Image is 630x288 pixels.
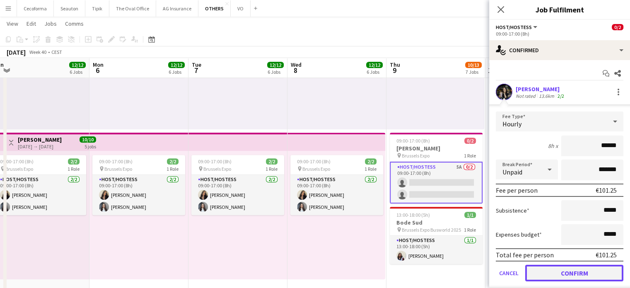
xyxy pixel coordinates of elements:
[402,152,430,159] span: Brussels Expo
[191,175,284,215] app-card-role: Host/Hostess2/209:00-17:00 (8h)[PERSON_NAME][PERSON_NAME]
[192,61,201,68] span: Tue
[92,155,185,215] app-job-card: 09:00-17:00 (8h)2/2 Brussels Expo1 RoleHost/Hostess2/209:00-17:00 (8h)[PERSON_NAME][PERSON_NAME]
[390,61,400,68] span: Thu
[389,65,400,75] span: 9
[537,93,556,99] div: 13.6km
[18,143,62,150] div: [DATE] → [DATE]
[390,133,483,203] app-job-card: 09:00-17:00 (8h)0/2[PERSON_NAME] Brussels Expo1 RoleHost/Hostess5A0/209:00-17:00 (8h)
[54,0,85,17] button: Seauton
[266,158,278,165] span: 2/2
[496,265,522,281] button: Cancel
[198,0,231,17] button: OTHERS
[65,20,84,27] span: Comms
[70,69,85,75] div: 6 Jobs
[465,62,482,68] span: 10/13
[167,158,179,165] span: 2/2
[516,85,566,93] div: [PERSON_NAME]
[18,136,62,143] h3: [PERSON_NAME]
[85,0,109,17] button: Tipik
[489,61,495,68] span: Fri
[84,143,96,150] div: 5 jobs
[23,18,39,29] a: Edit
[367,69,382,75] div: 6 Jobs
[191,155,284,215] app-job-card: 09:00-17:00 (8h)2/2 Brussels Expo1 RoleHost/Hostess2/209:00-17:00 (8h)[PERSON_NAME][PERSON_NAME]
[290,155,383,215] app-job-card: 09:00-17:00 (8h)2/2 Brussels Expo1 RoleHost/Hostess2/209:00-17:00 (8h)[PERSON_NAME][PERSON_NAME]
[167,166,179,172] span: 1 Role
[51,49,62,55] div: CEST
[396,212,430,218] span: 13:00-18:00 (5h)
[68,166,80,172] span: 1 Role
[464,152,476,159] span: 1 Role
[496,24,532,30] span: Host/Hostess
[290,65,302,75] span: 8
[7,20,18,27] span: View
[267,62,284,68] span: 12/12
[198,158,232,165] span: 09:00-17:00 (8h)
[390,145,483,152] h3: [PERSON_NAME]
[168,62,185,68] span: 12/12
[365,158,377,165] span: 2/2
[169,69,184,75] div: 6 Jobs
[203,166,231,172] span: Brussels Expo
[496,31,623,37] div: 09:00-17:00 (8h)
[390,162,483,203] app-card-role: Host/Hostess5A0/209:00-17:00 (8h)
[502,120,521,128] span: Hourly
[99,158,133,165] span: 09:00-17:00 (8h)
[92,65,104,75] span: 6
[496,24,538,30] button: Host/Hostess
[612,24,623,30] span: 0/2
[525,265,623,281] button: Confirm
[464,212,476,218] span: 1/1
[596,251,617,259] div: €101.25
[5,166,33,172] span: Brussels Expo
[109,0,156,17] button: The Oval Office
[62,18,87,29] a: Comms
[290,175,383,215] app-card-role: Host/Hostess2/209:00-17:00 (8h)[PERSON_NAME][PERSON_NAME]
[297,158,331,165] span: 09:00-17:00 (8h)
[402,227,461,233] span: Brussels Expo Busworld 2025
[488,65,495,75] span: 10
[464,138,476,144] span: 0/2
[596,186,617,194] div: €101.25
[268,69,283,75] div: 6 Jobs
[496,231,542,238] label: Expenses budget
[302,166,330,172] span: Brussels Expo
[464,227,476,233] span: 1 Role
[80,136,96,143] span: 10/10
[516,93,537,99] div: Not rated
[291,61,302,68] span: Wed
[496,251,554,259] div: Total fee per person
[466,69,481,75] div: 7 Jobs
[92,175,185,215] app-card-role: Host/Hostess2/209:00-17:00 (8h)[PERSON_NAME][PERSON_NAME]
[496,207,529,214] label: Subsistence
[191,65,201,75] span: 7
[69,62,86,68] span: 12/12
[7,48,26,56] div: [DATE]
[17,0,54,17] button: Cecoforma
[41,18,60,29] a: Jobs
[44,20,57,27] span: Jobs
[502,168,522,176] span: Unpaid
[489,4,630,15] h3: Job Fulfilment
[489,40,630,60] div: Confirmed
[27,20,36,27] span: Edit
[231,0,251,17] button: VO
[548,142,558,150] div: 8h x
[396,138,430,144] span: 09:00-17:00 (8h)
[390,207,483,264] app-job-card: 13:00-18:00 (5h)1/1Bode Sud Brussels Expo Busworld 20251 RoleHost/Hostess1/113:00-18:00 (5h)[PERS...
[266,166,278,172] span: 1 Role
[104,166,132,172] span: Brussels Expo
[156,0,198,17] button: AG Insurance
[558,93,564,99] app-skills-label: 2/2
[390,236,483,264] app-card-role: Host/Hostess1/113:00-18:00 (5h)[PERSON_NAME]
[390,219,483,226] h3: Bode Sud
[364,166,377,172] span: 1 Role
[93,61,104,68] span: Mon
[496,186,538,194] div: Fee per person
[366,62,383,68] span: 12/12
